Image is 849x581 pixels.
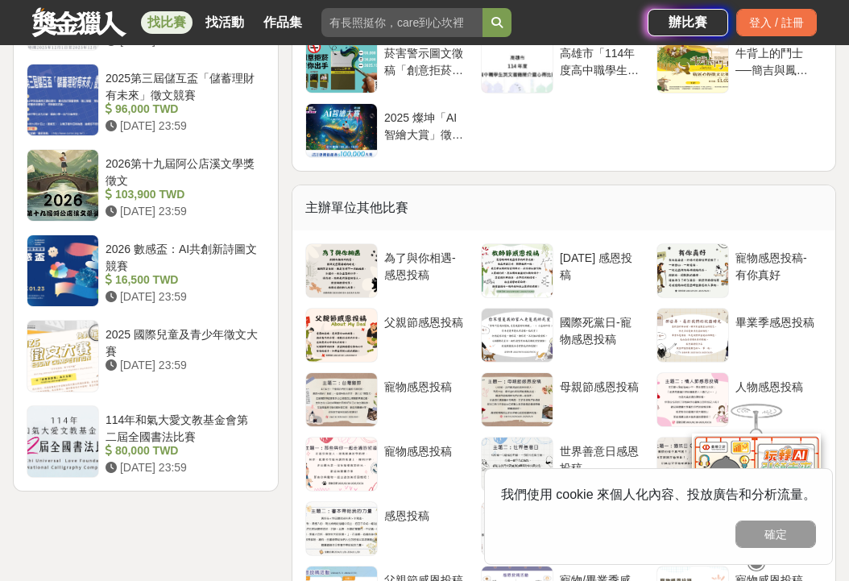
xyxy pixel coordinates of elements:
div: 國際死黨日-寵物感恩投稿 [560,314,640,345]
div: [DATE] 感恩投稿 [560,250,640,280]
div: 高雄市「114年度高中職學生英文書籍簡介暨心得比賽」 [560,45,640,76]
div: [DATE] 23:59 [106,203,259,220]
a: 菸害警示圖文徵稿「創意拒菸·等你出手」 [305,39,471,93]
div: 世界善意日感恩投稿 [560,443,640,474]
div: 畢業季感恩投稿 [735,314,816,345]
a: 母親節感恩投稿 [481,372,647,427]
a: 牛背上的鬥士──簡吉與鳳山農民組合百年紀念特展觀展心得 徵文比賽 [656,39,822,93]
a: 辦比賽 [648,9,728,36]
a: 2026第十九屆阿公店溪文學獎徵文 103,900 TWD [DATE] 23:59 [27,149,265,222]
span: 我們使用 cookie 來個人化內容、投放廣告和分析流量。 [501,488,816,501]
div: 2026 數感盃：AI共創新詩圖文競賽 [106,241,259,272]
a: 感恩投稿 [305,501,471,556]
div: 2025 國際兒童及青少年徵文大賽 [106,326,259,357]
div: 人物感恩投稿 [735,379,816,409]
div: 菸害警示圖文徵稿「創意拒菸·等你出手」 [384,45,465,76]
div: [DATE] 23:59 [106,459,259,476]
a: 找比賽 [141,11,193,34]
a: 2025 國際兒童及青少年徵文大賽 [DATE] 23:59 [27,320,265,392]
div: 2025第三屆儲互盃「儲蓄理財有未來」徵文競賽 [106,70,259,101]
div: 2025 燦坤「AI智繪大賞」徵稿活動 [384,110,465,140]
a: 作品集 [257,11,309,34]
a: 寵物感恩投稿 [656,437,822,492]
a: 寵物感恩投稿 [481,501,647,556]
a: 114年和氣大愛文教基金會第二屆全國書法比賽 80,000 TWD [DATE] 23:59 [27,405,265,478]
div: 為了與你相遇-感恩投稿 [384,250,465,280]
div: 登入 / 註冊 [736,9,817,36]
a: 寵物感恩投稿 [305,372,471,427]
div: 寵物感恩投稿-有你真好 [735,250,816,280]
input: 有長照挺你，care到心坎裡！青春出手，拍出照顧 影音徵件活動 [321,8,482,37]
a: 父親節感恩投稿 [305,308,471,363]
a: 找活動 [199,11,251,34]
a: 2025 燦坤「AI智繪大賞」徵稿活動 [305,103,471,158]
div: 114年和氣大愛文教基金會第二屆全國書法比賽 [106,412,259,442]
div: 80,000 TWD [106,442,259,459]
a: 國際死黨日-寵物感恩投稿 [481,308,647,363]
div: 感恩投稿 [384,508,465,538]
div: 103,900 TWD [106,186,259,203]
a: [DATE] 感恩投稿 [481,243,647,298]
a: 世界善意日感恩投稿 [481,437,647,492]
div: 寵物感恩投稿 [384,443,465,474]
div: [DATE] 23:59 [106,357,259,374]
a: 2026 數感盃：AI共創新詩圖文競賽 16,500 TWD [DATE] 23:59 [27,234,265,307]
div: 16,500 TWD [106,272,259,288]
a: 畢業季感恩投稿 [656,308,822,363]
div: 牛背上的鬥士──簡吉與鳳山農民組合百年紀念特展觀展心得 徵文比賽 [735,45,816,76]
a: 2025第三屆儲互盃「儲蓄理財有未來」徵文競賽 96,000 TWD [DATE] 23:59 [27,64,265,136]
div: 2026第十九屆阿公店溪文學獎徵文 [106,156,259,186]
div: 96,000 TWD [106,101,259,118]
div: 主辦單位其他比賽 [292,185,835,230]
a: 寵物感恩投稿 [305,437,471,492]
div: [DATE] 23:59 [106,118,259,135]
a: 高雄市「114年度高中職學生英文書籍簡介暨心得比賽」 [481,39,647,93]
a: 寵物感恩投稿-有你真好 [656,243,822,298]
div: 寵物感恩投稿 [384,379,465,409]
button: 確定 [735,521,816,548]
a: 為了與你相遇-感恩投稿 [305,243,471,298]
div: 父親節感恩投稿 [384,314,465,345]
a: 人物感恩投稿 [656,372,822,427]
img: d2146d9a-e6f6-4337-9592-8cefde37ba6b.png [692,434,821,541]
div: 母親節感恩投稿 [560,379,640,409]
div: [DATE] 23:59 [106,288,259,305]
